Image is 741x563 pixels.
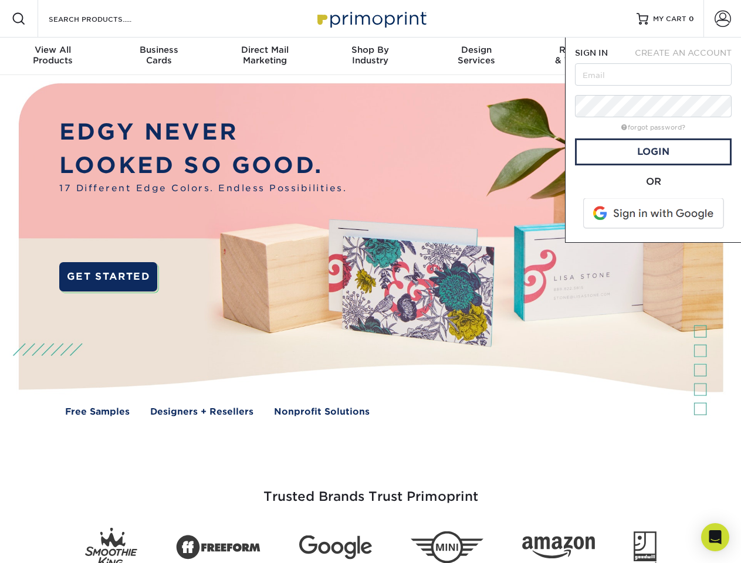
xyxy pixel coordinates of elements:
div: Cards [106,45,211,66]
a: GET STARTED [59,262,157,291]
a: Nonprofit Solutions [274,405,370,419]
span: SIGN IN [575,48,608,57]
p: EDGY NEVER [59,116,347,149]
a: Login [575,138,732,165]
img: Amazon [522,537,595,559]
span: 17 Different Edge Colors. Endless Possibilities. [59,182,347,195]
img: Goodwill [634,531,657,563]
div: Industry [317,45,423,66]
span: Shop By [317,45,423,55]
a: DesignServices [424,38,529,75]
div: Marketing [212,45,317,66]
h3: Trusted Brands Trust Primoprint [28,461,714,518]
input: Email [575,63,732,86]
span: CREATE AN ACCOUNT [635,48,732,57]
a: BusinessCards [106,38,211,75]
img: Google [299,535,372,559]
a: Free Samples [65,405,130,419]
span: Design [424,45,529,55]
div: & Templates [529,45,635,66]
span: Business [106,45,211,55]
a: Designers + Resellers [150,405,253,419]
div: Services [424,45,529,66]
a: Direct MailMarketing [212,38,317,75]
span: Resources [529,45,635,55]
span: 0 [689,15,694,23]
span: Direct Mail [212,45,317,55]
span: MY CART [653,14,686,24]
img: Primoprint [312,6,429,31]
a: Resources& Templates [529,38,635,75]
a: forgot password? [621,124,685,131]
div: OR [575,175,732,189]
div: Open Intercom Messenger [701,523,729,551]
p: LOOKED SO GOOD. [59,149,347,182]
input: SEARCH PRODUCTS..... [48,12,162,26]
a: Shop ByIndustry [317,38,423,75]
